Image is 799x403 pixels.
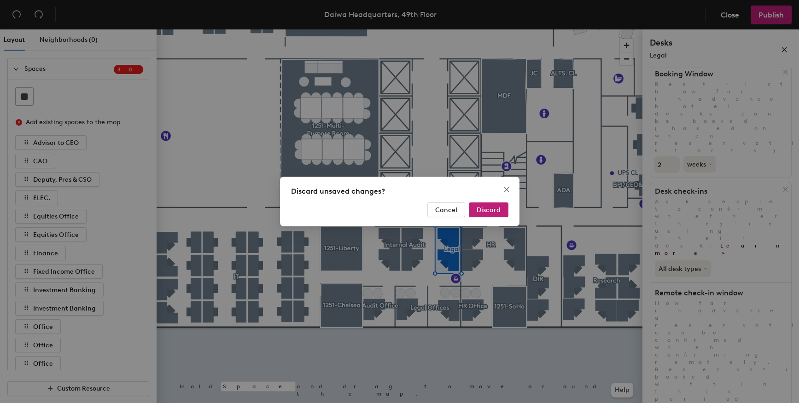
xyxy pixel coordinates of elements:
button: Close [499,182,514,197]
span: Discard [477,206,501,214]
button: Cancel [427,202,465,217]
button: Discard [469,202,508,217]
span: Cancel [435,206,457,214]
span: Close [499,186,514,193]
span: close [503,186,510,193]
div: Discard unsaved changes? [291,186,508,197]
